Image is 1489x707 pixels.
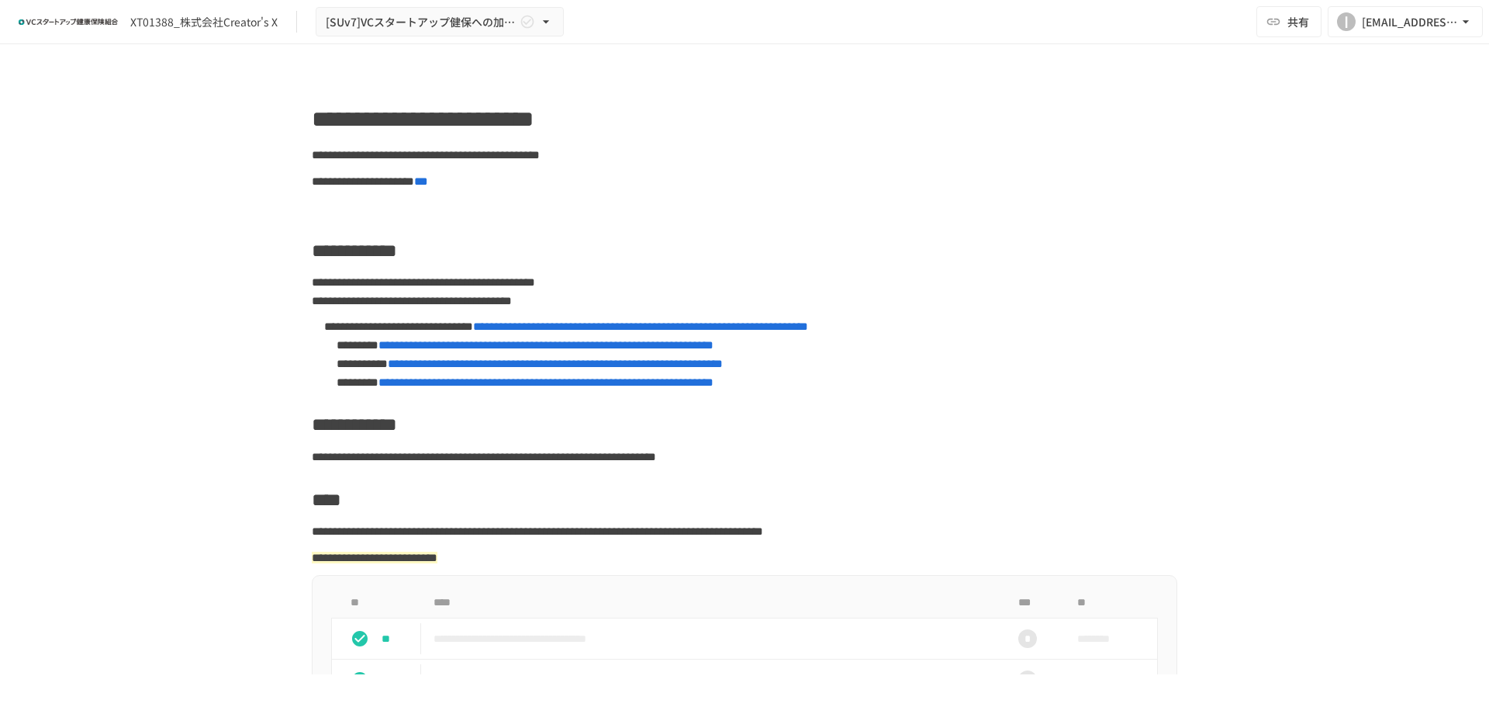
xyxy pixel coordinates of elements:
[1328,6,1483,37] button: I[EMAIL_ADDRESS][DOMAIN_NAME]
[19,9,118,34] img: ZDfHsVrhrXUoWEWGWYf8C4Fv4dEjYTEDCNvmL73B7ox
[1362,12,1458,32] div: [EMAIL_ADDRESS][DOMAIN_NAME]
[326,12,516,32] span: [SUv7]VCスタートアップ健保への加入申請手続き
[1337,12,1356,31] div: I
[1287,13,1309,30] span: 共有
[1256,6,1321,37] button: 共有
[344,664,375,695] button: status
[130,14,278,30] div: XT01388_株式会社Creator's X
[344,623,375,654] button: status
[316,7,564,37] button: [SUv7]VCスタートアップ健保への加入申請手続き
